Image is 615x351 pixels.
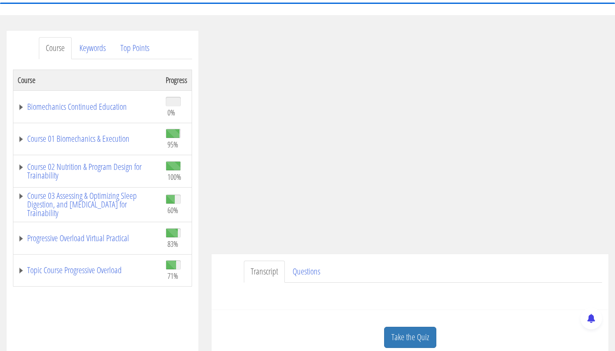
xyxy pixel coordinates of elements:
a: Take the Quiz [384,327,436,348]
a: Course 01 Biomechanics & Execution [18,134,157,143]
th: Course [13,70,162,90]
a: Course [39,37,72,59]
th: Progress [161,70,192,90]
span: 100% [167,172,181,182]
span: 71% [167,271,178,281]
a: Transcript [244,261,285,283]
span: 0% [167,108,175,117]
a: Questions [286,261,327,283]
a: Top Points [114,37,156,59]
a: Biomechanics Continued Education [18,102,157,111]
span: 83% [167,239,178,249]
a: Topic Course Progressive Overload [18,266,157,274]
span: 60% [167,205,178,215]
a: Keywords [73,37,113,59]
a: Progressive Overload Virtual Practical [18,234,157,243]
a: Course 03 Assessing & Optimizing Sleep Digestion, and [MEDICAL_DATA] for Trainability [18,191,157,217]
span: 95% [167,140,178,149]
a: Course 02 Nutrition & Program Design for Trainability [18,163,157,180]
